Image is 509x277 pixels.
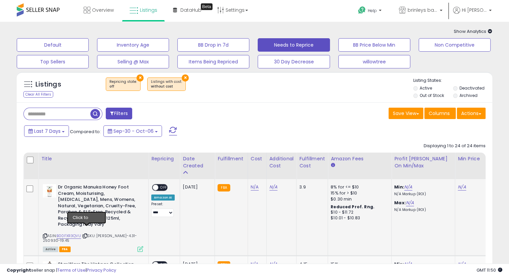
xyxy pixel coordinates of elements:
b: Reduced Prof. Rng. [331,204,374,210]
button: BB Drop in 7d [177,38,249,52]
div: Preset: [151,202,175,217]
button: × [137,74,144,81]
div: Repricing [151,155,177,162]
span: Columns [429,110,450,117]
button: Inventory Age [97,38,169,52]
strong: Copyright [7,267,31,273]
small: FBA [218,184,230,191]
div: Displaying 1 to 24 of 24 items [424,143,486,149]
b: Dr Organic Manuka Honey Foot Cream, Moisturising, [MEDICAL_DATA], Mens, Womens, Natural, Vegetari... [58,184,139,229]
span: Listings with cost : [151,79,182,89]
button: 30 Day Decrease [258,55,330,68]
button: Save View [389,108,423,119]
div: 3.9 [299,184,323,190]
a: Terms of Use [57,267,86,273]
img: 31u0qGFV8GL._SL40_.jpg [43,184,56,198]
button: Default [17,38,89,52]
div: Tooltip anchor [201,3,213,10]
span: Show Analytics [454,28,492,35]
div: Title [41,155,146,162]
a: N/A [458,184,466,190]
button: Sep-30 - Oct-06 [103,125,162,137]
label: Active [420,85,432,91]
div: $10.01 - $10.83 [331,215,386,221]
div: Additional Cost [269,155,294,169]
span: | SKU: [PERSON_NAME]-4.31-250930-19.45 [43,233,137,243]
small: Amazon Fees. [331,162,335,168]
div: Amazon AI [151,195,175,201]
p: N/A Markup (ROI) [394,192,450,197]
button: willowtree [338,55,410,68]
span: Hi [PERSON_NAME] [462,7,487,13]
div: without cost [151,84,182,89]
p: N/A Markup (ROI) [394,208,450,212]
i: Get Help [358,6,366,14]
div: Date Created [183,155,212,169]
b: Max: [394,200,406,206]
a: Hi [PERSON_NAME] [453,7,492,22]
span: Repricing state : [109,79,137,89]
span: brinleys bargains [408,7,438,13]
div: $10 - $11.72 [331,210,386,215]
span: 2025-10-14 11:50 GMT [477,267,502,273]
button: Needs to Reprice [258,38,330,52]
b: Min: [394,184,404,190]
span: Sep-30 - Oct-06 [113,128,154,134]
div: Amazon Fees [331,155,389,162]
span: Last 7 Days [34,128,61,134]
div: ASIN: [43,184,143,251]
button: Top Sellers [17,55,89,68]
button: Actions [457,108,486,119]
a: Help [353,1,388,22]
button: Filters [106,108,132,119]
button: Last 7 Days [24,125,69,137]
button: Items Being Repriced [177,55,249,68]
div: Profit [PERSON_NAME] on Min/Max [394,155,452,169]
span: Compared to: [70,128,101,135]
div: [DATE] [183,184,209,190]
span: Overview [92,7,114,13]
button: BB Price Below Min [338,38,410,52]
div: $0.30 min [331,196,386,202]
span: FBA [59,246,71,252]
div: Fulfillment Cost [299,155,325,169]
a: N/A [404,184,412,190]
button: Selling @ Max [97,55,169,68]
div: Fulfillment [218,155,245,162]
label: Deactivated [459,85,484,91]
label: Out of Stock [420,93,444,98]
h5: Listings [35,80,61,89]
button: × [182,74,189,81]
div: seller snap | | [7,267,116,274]
div: Cost [251,155,264,162]
a: Privacy Policy [87,267,116,273]
div: off [109,84,137,89]
span: DataHub [180,7,201,13]
th: The percentage added to the cost of goods (COGS) that forms the calculator for Min & Max prices. [392,153,455,179]
div: 15% for > $10 [331,190,386,196]
button: Non Competitive [419,38,491,52]
a: N/A [269,184,277,190]
div: Min Price [458,155,492,162]
a: N/A [406,200,414,206]
label: Archived [459,93,477,98]
a: N/A [251,184,259,190]
span: All listings currently available for purchase on Amazon [43,246,58,252]
div: Clear All Filters [23,91,53,98]
p: Listing States: [413,77,492,84]
span: OFF [158,185,169,190]
div: 8% for <= $10 [331,184,386,190]
a: B00FXR3QVU [57,233,81,239]
span: Listings [140,7,157,13]
span: Help [368,8,377,13]
button: Columns [424,108,456,119]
